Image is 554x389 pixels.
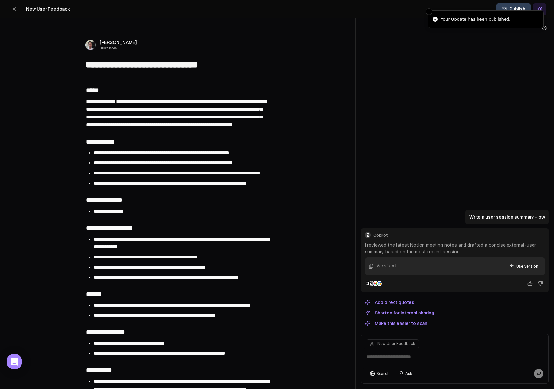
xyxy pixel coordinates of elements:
span: New User Feedback [26,6,70,12]
p: Write a user session summary - pw [469,214,545,220]
button: Close toast [426,8,432,15]
button: Shorten for internal sharing [361,309,438,317]
div: Your Update has been published. [441,16,510,22]
div: Open Intercom Messenger [7,354,22,369]
button: Make this easier to scan [361,319,431,327]
img: _image [85,40,96,50]
span: Copilot [373,233,545,238]
div: Version 1 [377,263,396,269]
img: Gmail [373,281,378,286]
img: Notion [369,281,374,286]
img: Samepage [365,281,370,286]
img: Google Calendar [377,281,382,286]
button: Publish [496,3,531,15]
span: Just now [100,46,137,51]
span: [PERSON_NAME] [100,39,137,46]
button: Ask [395,369,416,378]
button: Use version [506,261,542,271]
button: Add direct quotes [361,299,418,306]
span: New User Feedback [377,341,415,346]
p: I reviewed the latest Notion meeting notes and drafted a concise external-user summary based on t... [365,242,545,255]
button: Search [367,369,393,378]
